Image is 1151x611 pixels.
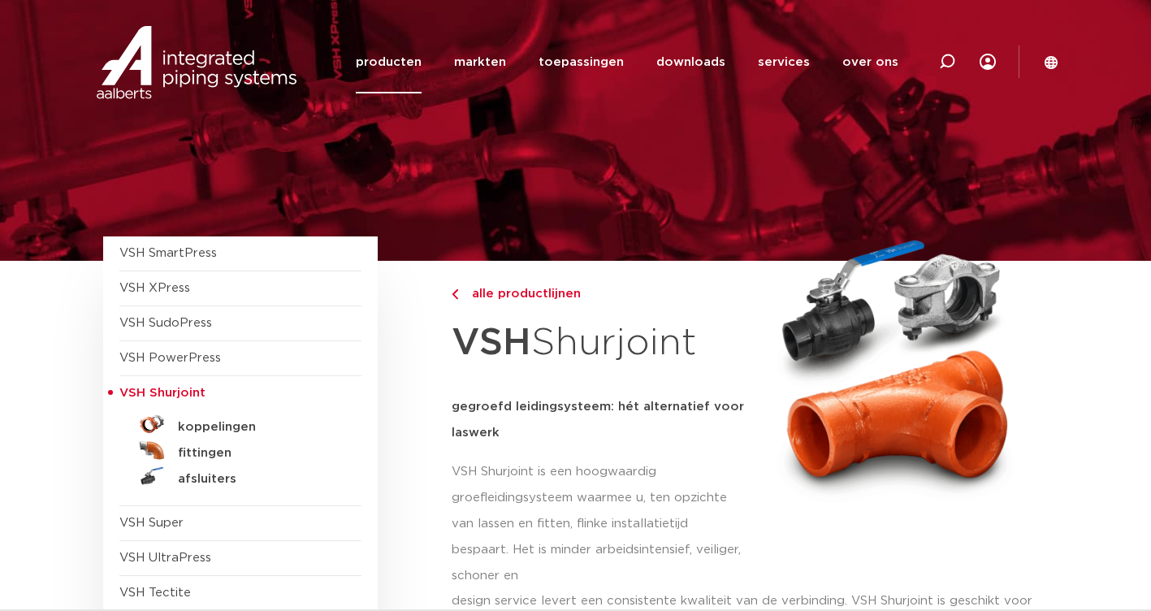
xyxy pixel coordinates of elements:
a: VSH SudoPress [119,317,212,329]
nav: Menu [356,31,898,93]
a: producten [356,31,422,93]
a: fittingen [119,437,361,463]
a: VSH PowerPress [119,352,221,364]
a: alle productlijnen [452,284,746,304]
a: VSH XPress [119,282,190,294]
a: toepassingen [539,31,624,93]
a: VSH UltraPress [119,552,211,564]
a: VSH Super [119,517,184,529]
a: over ons [842,31,898,93]
a: VSH SmartPress [119,247,217,259]
a: downloads [656,31,725,93]
h5: fittingen [178,446,339,461]
h5: koppelingen [178,420,339,435]
a: koppelingen [119,411,361,437]
img: chevron-right.svg [452,289,458,300]
a: markten [454,31,506,93]
p: VSH Shurjoint is een hoogwaardig groefleidingsysteem waarmee u, ten opzichte van lassen en fitten... [452,459,746,589]
a: afsluiters [119,463,361,489]
a: VSH Tectite [119,587,191,599]
strong: VSH [452,324,531,362]
span: VSH Shurjoint [119,387,206,399]
span: alle productlijnen [462,288,581,300]
h1: Shurjoint [452,312,746,375]
h5: gegroefd leidingsysteem: hét alternatief voor laswerk [452,394,746,446]
a: services [758,31,810,93]
h5: afsluiters [178,472,339,487]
